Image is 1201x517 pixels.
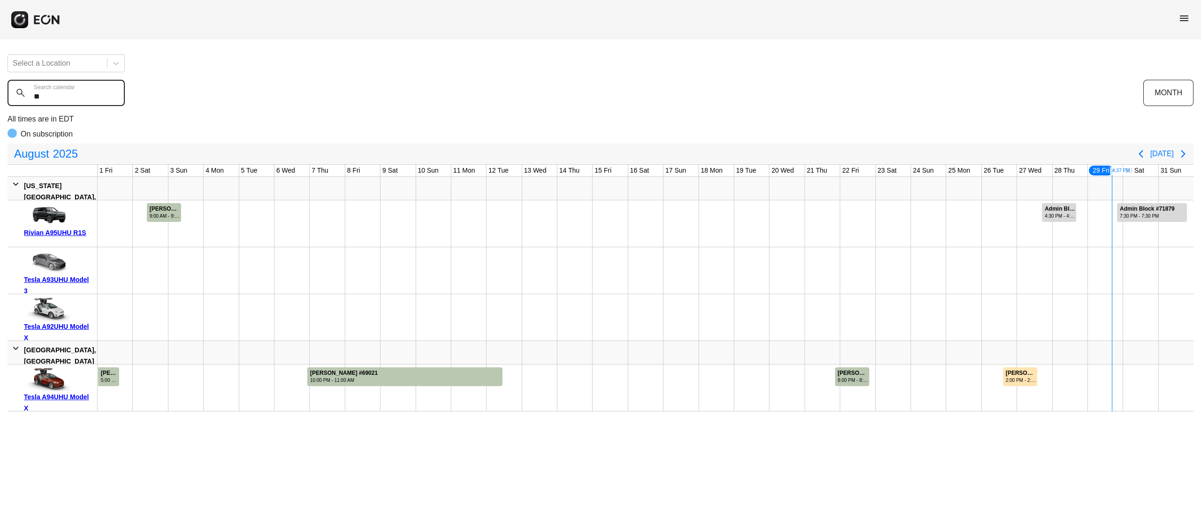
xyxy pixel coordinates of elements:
div: 7 Thu [310,165,330,176]
div: Admin Block #71604 [1045,205,1075,213]
img: car [24,204,71,227]
div: 2 Sat [133,165,152,176]
div: 28 Thu [1053,165,1077,176]
div: 19 Tue [734,165,758,176]
button: August2025 [8,144,84,163]
div: 1 Fri [98,165,114,176]
div: Admin Block #71879 [1120,205,1175,213]
div: 14 Thu [557,165,581,176]
div: Rented for 6 days by JAMES CHEN Current status is completed [98,365,120,386]
div: 15 Fri [593,165,613,176]
span: 2025 [51,144,80,163]
button: MONTH [1143,80,1193,106]
div: 7:30 PM - 7:30 PM [1120,213,1175,220]
div: 24 Sun [911,165,935,176]
div: [PERSON_NAME] #70835 [838,370,868,377]
div: 5 Tue [239,165,259,176]
div: Rented for 1 days by Alessandro Nakamura Current status is billable [1003,365,1038,386]
span: menu [1178,13,1190,24]
div: 4 Mon [204,165,226,176]
div: 10 Sun [416,165,441,176]
div: 26 Tue [982,165,1006,176]
img: car [24,297,71,321]
div: 12 Tue [486,165,510,176]
div: 17 Sun [663,165,688,176]
div: 23 Sat [876,165,898,176]
div: 27 Wed [1017,165,1043,176]
div: 9 Sat [380,165,400,176]
div: 31 Sun [1159,165,1183,176]
div: 20 Wed [769,165,796,176]
span: August [12,144,51,163]
button: Next page [1174,144,1193,163]
div: Rented for 6 days by MARIO GUZMAN Current status is completed [307,365,503,386]
div: 11 Mon [451,165,477,176]
button: Previous page [1132,144,1150,163]
div: 21 Thu [805,165,829,176]
div: Rented for 1 days by cortez ivie Current status is completed [835,365,870,386]
div: 4:30 PM - 4:30 PM [1045,213,1075,220]
div: [PERSON_NAME] #67159 [101,370,118,377]
div: [PERSON_NAME] #71427 [1006,370,1036,377]
div: Tesla A92UHU Model X [24,321,94,343]
p: All times are in EDT [8,114,1193,125]
div: 5:00 PM - 3:00 PM [101,377,118,384]
button: [DATE] [1150,145,1174,162]
img: car [24,368,71,391]
div: 18 Mon [699,165,725,176]
div: 9:00 AM - 9:00 AM [150,213,180,220]
div: Tesla A94UHU Model X [24,391,94,414]
div: 6 Wed [274,165,297,176]
div: [PERSON_NAME] #69021 [310,370,378,377]
div: 3 Sun [168,165,190,176]
div: 2:00 PM - 2:00 PM [1006,377,1036,384]
div: 25 Mon [946,165,972,176]
label: Search calendar [34,84,75,91]
div: Rented for 1 days by Admin Block Current status is rental [1041,200,1077,222]
img: car [24,251,71,274]
div: Rented for 1 days by Kevin Galley Current status is completed [146,200,182,222]
div: 16 Sat [628,165,651,176]
div: 8 Fri [345,165,362,176]
div: 30 Sat [1123,165,1146,176]
div: Rivian A95UHU R1S [24,227,94,238]
div: Rented for 2 days by Admin Block Current status is rental [1117,200,1187,222]
div: [PERSON_NAME] #68260 [150,205,180,213]
div: 10:00 PM - 11:00 AM [310,377,378,384]
div: [US_STATE][GEOGRAPHIC_DATA], [GEOGRAPHIC_DATA] [24,180,96,214]
div: 8:00 PM - 8:00 PM [838,377,868,384]
div: [GEOGRAPHIC_DATA], [GEOGRAPHIC_DATA] [24,344,96,367]
div: 29 Fri [1088,165,1114,176]
div: Tesla A93UHU Model 3 [24,274,94,297]
p: On subscription [21,129,73,140]
div: 13 Wed [522,165,548,176]
div: 22 Fri [840,165,861,176]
